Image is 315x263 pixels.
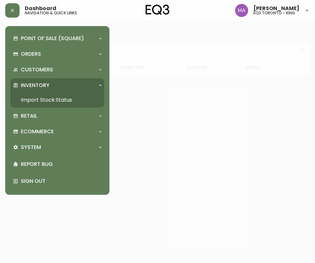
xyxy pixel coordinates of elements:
div: Point of Sale (Square) [10,31,104,46]
div: Customers [10,63,104,77]
div: Orders [10,47,104,61]
p: Point of Sale (Square) [21,35,84,42]
div: System [10,140,104,154]
div: Report Bug [10,156,104,173]
div: Inventory [10,78,104,93]
p: Orders [21,51,41,58]
p: Ecommerce [21,128,54,135]
div: Ecommerce [10,124,104,139]
h5: eq3 toronto - king [253,11,295,15]
p: Customers [21,66,53,73]
h5: navigation & quick links [25,11,77,15]
p: Report Bug [21,161,102,168]
p: System [21,144,41,151]
img: logo [146,5,170,15]
div: Retail [10,109,104,123]
p: Sign Out [21,178,102,185]
span: Dashboard [25,6,56,11]
p: Inventory [21,82,50,89]
div: Sign Out [10,173,104,190]
img: 4f0989f25cbf85e7eb2537583095d61e [235,4,248,17]
a: Import Stock Status [10,93,104,108]
span: [PERSON_NAME] [253,6,299,11]
p: Retail [21,112,37,120]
